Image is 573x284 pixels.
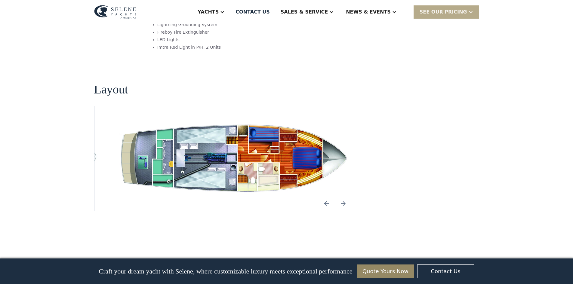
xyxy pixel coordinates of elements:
a: Contact Us [417,264,474,278]
div: SEE Our Pricing [420,8,467,16]
img: icon [336,196,350,211]
input: I want to subscribe to your Newsletter.Unsubscribe any time by clicking the link at the bottom of... [2,263,5,267]
strong: I want to subscribe to your Newsletter. [2,263,55,273]
span: We respect your time - only the good stuff, never spam. [1,225,94,235]
span: Unsubscribe any time by clicking the link at the bottom of any message [2,263,96,278]
strong: Yes, I'd like to receive SMS updates. [7,244,72,249]
div: Contact US [236,8,270,16]
div: 4 / 5 [109,121,358,196]
div: News & EVENTS [346,8,391,16]
li: LED Lights [157,37,297,43]
input: Yes, I'd like to receive SMS updates.Reply STOP to unsubscribe at any time. [2,244,5,248]
span: Reply STOP to unsubscribe at any time. [2,244,93,254]
div: Sales & Service [281,8,328,16]
h2: Layout [94,83,128,96]
a: Previous slide [319,196,334,211]
a: open lightbox [109,121,358,196]
div: Yachts [198,8,219,16]
p: Craft your dream yacht with Selene, where customizable luxury meets exceptional performance [99,267,352,275]
a: Next slide [336,196,350,211]
div: SEE Our Pricing [414,5,479,18]
li: Fireboy Fire Extinguisher [157,29,297,35]
img: logo [94,5,137,19]
li: Imtra Red Light in P/H, 2 Units [157,44,297,50]
a: Quote Yours Now [357,264,414,278]
img: icon [319,196,334,211]
span: Tick the box below to receive occasional updates, exclusive offers, and VIP access via text message. [1,205,96,221]
li: Lightning Grounding System [157,22,297,28]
